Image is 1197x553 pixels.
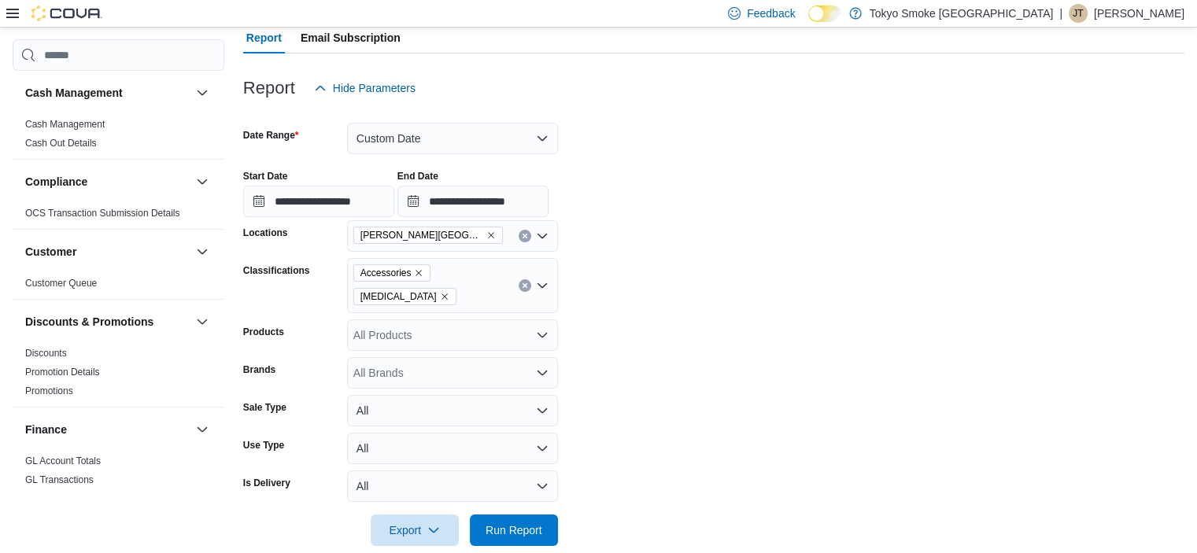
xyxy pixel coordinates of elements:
span: Cash Out Details [25,137,97,149]
a: Cash Management [25,119,105,130]
span: Promotions [25,385,73,397]
h3: Finance [25,422,67,437]
label: Brands [243,363,275,376]
label: Date Range [243,129,299,142]
h3: Report [243,79,295,98]
button: Cash Management [193,83,212,102]
span: JT [1073,4,1083,23]
label: Sale Type [243,401,286,414]
span: Accessories [360,265,412,281]
div: Discounts & Promotions [13,344,224,407]
label: Is Delivery [243,477,290,489]
span: Promotion Details [25,366,100,378]
input: Press the down key to open a popover containing a calendar. [397,186,549,217]
span: Customer Queue [25,277,97,289]
h3: Cash Management [25,85,123,101]
a: Promotion Details [25,367,100,378]
div: Customer [13,274,224,299]
button: Open list of options [536,279,549,292]
a: GL Transactions [25,474,94,485]
span: Feedback [747,6,795,21]
h3: Compliance [25,174,87,190]
span: Discounts [25,347,67,359]
button: Discounts & Promotions [193,312,212,331]
span: Report [246,22,282,53]
button: Clear input [519,279,531,292]
label: Classifications [243,264,310,277]
span: Run Report [486,522,542,538]
span: [MEDICAL_DATA] [360,289,437,304]
button: Cash Management [25,85,190,101]
input: Press the down key to open a popover containing a calendar. [243,186,394,217]
button: Customer [25,244,190,260]
div: Julie Thorkelson [1069,4,1088,23]
span: [PERSON_NAME][GEOGRAPHIC_DATA] [360,227,483,243]
span: OCS Transaction Submission Details [25,207,180,219]
button: All [347,433,558,464]
span: Brandon Corral Centre [353,227,503,244]
a: Customer Queue [25,278,97,289]
button: Discounts & Promotions [25,314,190,330]
label: Products [243,326,284,338]
a: GL Account Totals [25,455,101,466]
button: Clear input [519,230,531,242]
div: Cash Management [13,115,224,159]
button: Custom Date [347,123,558,154]
button: Open list of options [536,367,549,379]
label: Start Date [243,170,288,182]
span: Email Subscription [301,22,401,53]
h3: Customer [25,244,76,260]
h3: Discounts & Promotions [25,314,153,330]
span: Hide Parameters [333,80,416,96]
span: Nicotine [353,288,456,305]
button: Compliance [193,172,212,191]
button: Run Report [470,514,558,546]
button: All [347,395,558,426]
button: Finance [25,422,190,437]
p: | [1059,4,1062,23]
div: Finance [13,452,224,496]
button: Open list of options [536,329,549,341]
button: Hide Parameters [308,72,422,104]
a: Promotions [25,385,73,396]
button: Open list of options [536,230,549,242]
span: Accessories [353,264,431,282]
span: GL Account Totals [25,455,101,467]
span: Cash Management [25,118,105,131]
label: Use Type [243,439,284,452]
button: Finance [193,420,212,439]
p: Tokyo Smoke [GEOGRAPHIC_DATA] [870,4,1054,23]
a: Cash Out Details [25,138,97,149]
span: Export [380,514,449,546]
div: Compliance [13,204,224,229]
button: Remove Nicotine from selection in this group [440,292,449,301]
button: Remove Brandon Corral Centre from selection in this group [486,230,496,240]
span: GL Transactions [25,474,94,486]
button: Compliance [25,174,190,190]
button: Customer [193,242,212,261]
input: Dark Mode [808,6,841,22]
button: All [347,470,558,502]
p: [PERSON_NAME] [1094,4,1184,23]
a: OCS Transaction Submission Details [25,208,180,219]
label: Locations [243,227,288,239]
button: Remove Accessories from selection in this group [414,268,423,278]
label: End Date [397,170,438,182]
img: Cova [31,6,102,21]
button: Export [371,514,459,546]
a: Discounts [25,348,67,359]
span: Dark Mode [808,22,809,23]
